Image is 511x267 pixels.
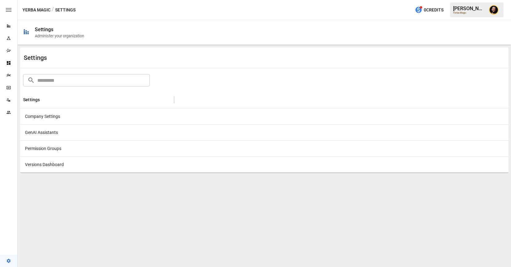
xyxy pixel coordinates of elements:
[24,54,264,61] div: Settings
[52,6,54,14] div: /
[22,6,51,14] button: Yerba Magic
[20,140,174,156] div: Permission Groups
[453,11,485,14] div: Yerba Magic
[40,95,49,104] button: Sort
[23,97,40,102] div: Settings
[412,4,446,16] button: 0Credits
[20,156,174,173] div: Versions Dashboard
[424,6,444,14] span: 0 Credits
[35,27,53,32] div: Settings
[485,1,502,19] button: Ciaran Nugent
[453,6,485,11] div: [PERSON_NAME]
[35,34,84,38] div: Administer your organization
[20,108,174,124] div: Company Settings
[20,124,174,140] div: GenAI Assistants
[489,5,499,15] img: Ciaran Nugent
